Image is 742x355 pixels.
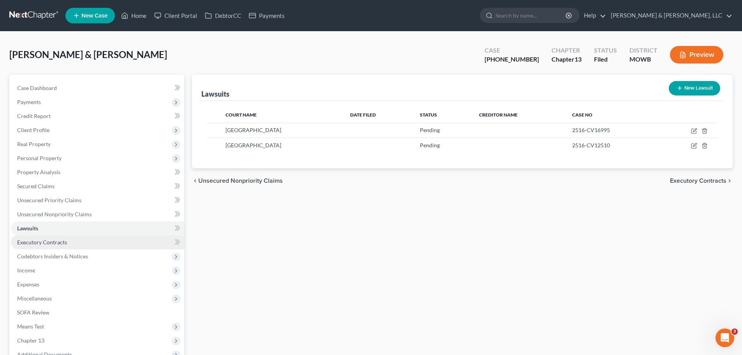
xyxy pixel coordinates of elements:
span: Date Filed [350,112,376,118]
span: New Case [81,13,108,19]
span: Executory Contracts [670,178,726,184]
span: Pending [420,142,440,148]
span: 2516-CV16995 [572,127,610,133]
iframe: Intercom live chat [716,329,734,347]
button: New Lawsuit [669,81,720,95]
span: Codebtors Insiders & Notices [17,253,88,260]
span: Unsecured Nonpriority Claims [17,211,92,217]
span: SOFA Review [17,309,49,316]
div: MOWB [629,55,657,64]
a: Property Analysis [11,165,184,179]
span: Personal Property [17,155,62,161]
span: [PERSON_NAME] & [PERSON_NAME] [9,49,167,60]
span: Miscellaneous [17,295,52,302]
span: Court Name [226,112,257,118]
span: Payments [17,99,41,105]
a: Case Dashboard [11,81,184,95]
span: Unsecured Nonpriority Claims [198,178,283,184]
button: Preview [670,46,723,64]
span: Executory Contracts [17,239,67,245]
span: Client Profile [17,127,49,133]
span: Credit Report [17,113,51,119]
span: Creditor Name [479,112,518,118]
div: District [629,46,657,55]
span: 2516-CV12510 [572,142,610,148]
i: chevron_right [726,178,733,184]
a: Client Portal [150,9,201,23]
div: Chapter [552,46,582,55]
span: Lawsuits [17,225,38,231]
a: Credit Report [11,109,184,123]
a: Home [117,9,150,23]
div: Case [485,46,539,55]
i: chevron_left [192,178,198,184]
span: Real Property [17,141,51,147]
span: Status [420,112,437,118]
span: Secured Claims [17,183,55,189]
span: [GEOGRAPHIC_DATA] [226,142,281,148]
a: Secured Claims [11,179,184,193]
span: Property Analysis [17,169,60,175]
span: Case No [572,112,592,118]
span: [GEOGRAPHIC_DATA] [226,127,281,133]
a: Unsecured Priority Claims [11,193,184,207]
a: [PERSON_NAME] & [PERSON_NAME], LLC [607,9,732,23]
a: Help [580,9,606,23]
span: 13 [575,55,582,63]
a: Payments [245,9,289,23]
a: DebtorCC [201,9,245,23]
div: Lawsuits [201,89,229,99]
span: Means Test [17,323,44,330]
span: 3 [731,329,738,335]
a: Executory Contracts [11,235,184,249]
input: Search by name... [495,8,567,23]
div: Status [594,46,617,55]
span: Unsecured Priority Claims [17,197,81,203]
button: Executory Contracts chevron_right [670,178,733,184]
a: Lawsuits [11,221,184,235]
div: Chapter [552,55,582,64]
span: Chapter 13 [17,337,44,344]
span: Case Dashboard [17,85,57,91]
a: Unsecured Nonpriority Claims [11,207,184,221]
div: [PHONE_NUMBER] [485,55,539,64]
span: Pending [420,127,440,133]
button: chevron_left Unsecured Nonpriority Claims [192,178,283,184]
span: Income [17,267,35,274]
a: SOFA Review [11,306,184,320]
span: Expenses [17,281,39,288]
div: Filed [594,55,617,64]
